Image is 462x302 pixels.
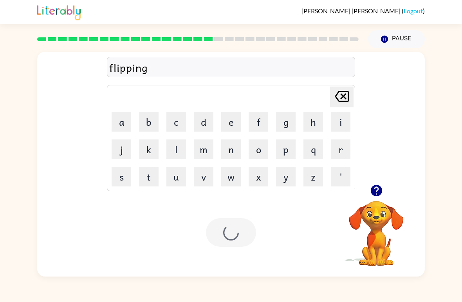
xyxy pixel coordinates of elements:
[303,112,323,132] button: h
[112,167,131,186] button: s
[139,112,159,132] button: b
[301,7,425,14] div: ( )
[331,112,350,132] button: i
[194,167,213,186] button: v
[303,139,323,159] button: q
[337,189,415,267] video: Your browser must support playing .mp4 files to use Literably. Please try using another browser.
[194,112,213,132] button: d
[221,112,241,132] button: e
[221,167,241,186] button: w
[303,167,323,186] button: z
[249,167,268,186] button: x
[112,112,131,132] button: a
[331,139,350,159] button: r
[249,139,268,159] button: o
[368,30,425,48] button: Pause
[331,167,350,186] button: '
[112,139,131,159] button: j
[276,139,296,159] button: p
[404,7,423,14] a: Logout
[109,59,353,76] div: flipping
[221,139,241,159] button: n
[139,167,159,186] button: t
[301,7,402,14] span: [PERSON_NAME] [PERSON_NAME]
[276,112,296,132] button: g
[276,167,296,186] button: y
[194,139,213,159] button: m
[249,112,268,132] button: f
[166,139,186,159] button: l
[139,139,159,159] button: k
[166,167,186,186] button: u
[166,112,186,132] button: c
[37,3,81,20] img: Literably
